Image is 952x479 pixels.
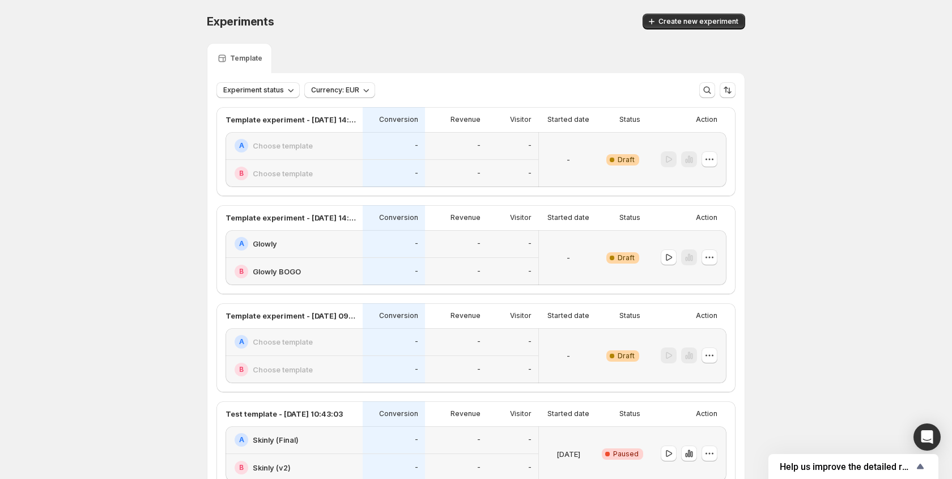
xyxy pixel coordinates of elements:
[567,350,570,362] p: -
[450,115,481,124] p: Revenue
[696,311,717,320] p: Action
[230,54,262,63] p: Template
[239,267,244,276] h2: B
[415,365,418,374] p: -
[415,267,418,276] p: -
[696,409,717,418] p: Action
[547,115,589,124] p: Started date
[619,115,640,124] p: Status
[253,266,301,277] h2: Glowly BOGO
[379,115,418,124] p: Conversion
[528,141,532,150] p: -
[619,409,640,418] p: Status
[477,337,481,346] p: -
[567,154,570,166] p: -
[226,310,356,321] p: Template experiment - [DATE] 09:47:04
[450,213,481,222] p: Revenue
[567,252,570,264] p: -
[528,169,532,178] p: -
[239,141,244,150] h2: A
[304,82,375,98] button: Currency: EUR
[239,463,244,472] h2: B
[226,114,356,125] p: Template experiment - [DATE] 14:37:52
[477,169,481,178] p: -
[510,311,532,320] p: Visitor
[450,311,481,320] p: Revenue
[618,253,635,262] span: Draft
[253,238,277,249] h2: Glowly
[547,213,589,222] p: Started date
[477,365,481,374] p: -
[658,17,738,26] span: Create new experiment
[415,435,418,444] p: -
[239,435,244,444] h2: A
[253,336,313,347] h2: Choose template
[450,409,481,418] p: Revenue
[619,213,640,222] p: Status
[696,213,717,222] p: Action
[528,239,532,248] p: -
[379,409,418,418] p: Conversion
[780,461,913,472] span: Help us improve the detailed report for A/B campaigns
[528,365,532,374] p: -
[239,337,244,346] h2: A
[547,311,589,320] p: Started date
[226,212,356,223] p: Template experiment - [DATE] 14:39:16
[547,409,589,418] p: Started date
[528,267,532,276] p: -
[477,435,481,444] p: -
[415,239,418,248] p: -
[226,408,343,419] p: Test template - [DATE] 10:43:03
[253,434,299,446] h2: Skinly (Final)
[528,463,532,472] p: -
[216,82,300,98] button: Experiment status
[477,463,481,472] p: -
[780,460,927,473] button: Show survey - Help us improve the detailed report for A/B campaigns
[556,448,580,460] p: [DATE]
[643,14,745,29] button: Create new experiment
[720,82,736,98] button: Sort the results
[415,337,418,346] p: -
[239,169,244,178] h2: B
[618,155,635,164] span: Draft
[379,213,418,222] p: Conversion
[415,141,418,150] p: -
[696,115,717,124] p: Action
[207,15,274,28] span: Experiments
[253,168,313,179] h2: Choose template
[477,267,481,276] p: -
[619,311,640,320] p: Status
[613,450,639,459] span: Paused
[239,239,244,248] h2: A
[223,86,284,95] span: Experiment status
[379,311,418,320] p: Conversion
[253,140,313,151] h2: Choose template
[618,351,635,361] span: Draft
[239,365,244,374] h2: B
[528,435,532,444] p: -
[510,213,532,222] p: Visitor
[528,337,532,346] p: -
[253,364,313,375] h2: Choose template
[415,463,418,472] p: -
[253,462,291,473] h2: Skinly (v2)
[311,86,359,95] span: Currency: EUR
[477,141,481,150] p: -
[913,423,941,451] div: Open Intercom Messenger
[510,409,532,418] p: Visitor
[415,169,418,178] p: -
[477,239,481,248] p: -
[510,115,532,124] p: Visitor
